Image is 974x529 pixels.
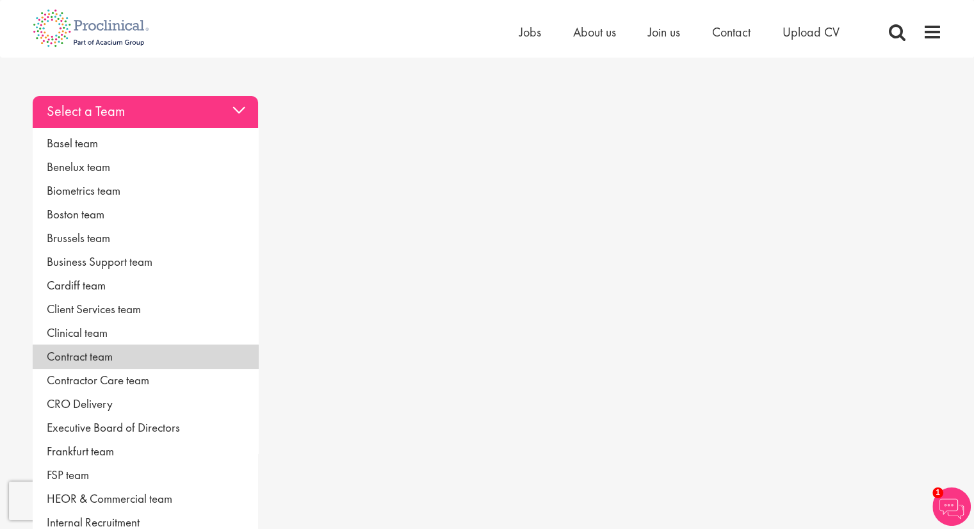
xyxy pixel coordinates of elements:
[932,487,971,526] img: Chatbot
[33,487,258,510] a: HEOR & Commercial team
[33,226,258,250] a: Brussels team
[33,439,258,463] a: Frankfurt team
[33,273,258,297] a: Cardiff team
[33,416,258,439] a: Executive Board of Directors
[33,96,258,128] div: Select a Team
[33,202,258,226] a: Boston team
[783,24,840,40] a: Upload CV
[33,179,258,202] a: Biometrics team
[33,155,258,179] a: Benelux team
[519,24,541,40] a: Jobs
[33,368,258,392] a: Contractor Care team
[573,24,616,40] a: About us
[712,24,751,40] a: Contact
[33,297,258,321] a: Client Services team
[33,321,258,345] a: Clinical team
[33,345,258,368] a: Contract team
[33,392,258,416] a: CRO Delivery
[648,24,680,40] a: Join us
[33,250,258,273] a: Business Support team
[33,131,258,155] a: Basel team
[33,463,258,487] a: FSP team
[9,482,173,520] iframe: reCAPTCHA
[932,487,943,498] span: 1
